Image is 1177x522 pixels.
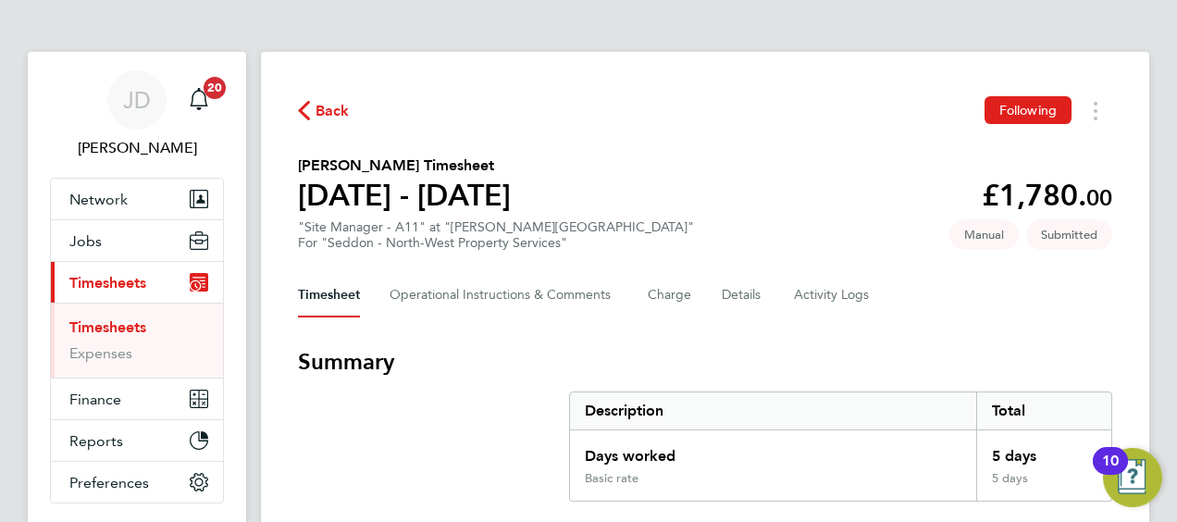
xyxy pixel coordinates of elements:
[298,347,1112,377] h3: Summary
[69,274,146,292] span: Timesheets
[298,219,694,251] div: "Site Manager - A11" at "[PERSON_NAME][GEOGRAPHIC_DATA]"
[570,392,976,429] div: Description
[722,273,764,317] button: Details
[570,430,976,471] div: Days worked
[69,232,102,250] span: Jobs
[69,391,121,408] span: Finance
[298,155,511,177] h2: [PERSON_NAME] Timesheet
[69,432,123,450] span: Reports
[976,430,1111,471] div: 5 days
[1102,461,1119,485] div: 10
[51,379,223,419] button: Finance
[298,235,694,251] div: For "Seddon - North-West Property Services"
[949,219,1019,250] span: This timesheet was manually created.
[648,273,692,317] button: Charge
[316,100,350,122] span: Back
[298,177,511,214] h1: [DATE] - [DATE]
[982,178,1112,213] app-decimal: £1,780.
[50,70,224,159] a: JD[PERSON_NAME]
[69,191,128,208] span: Network
[1079,96,1112,125] button: Timesheets Menu
[51,420,223,461] button: Reports
[985,96,1072,124] button: Following
[298,273,360,317] button: Timesheet
[51,303,223,378] div: Timesheets
[51,462,223,503] button: Preferences
[976,392,1111,429] div: Total
[50,137,224,159] span: Jason Dimelow
[69,318,146,336] a: Timesheets
[1086,184,1112,211] span: 00
[999,102,1057,118] span: Following
[180,70,217,130] a: 20
[51,262,223,303] button: Timesheets
[794,273,872,317] button: Activity Logs
[123,88,151,112] span: JD
[298,99,350,122] button: Back
[204,77,226,99] span: 20
[390,273,618,317] button: Operational Instructions & Comments
[569,391,1112,502] div: Summary
[1103,448,1162,507] button: Open Resource Center, 10 new notifications
[976,471,1111,501] div: 5 days
[51,179,223,219] button: Network
[1026,219,1112,250] span: This timesheet is Submitted.
[69,344,132,362] a: Expenses
[585,471,638,486] div: Basic rate
[51,220,223,261] button: Jobs
[69,474,149,491] span: Preferences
